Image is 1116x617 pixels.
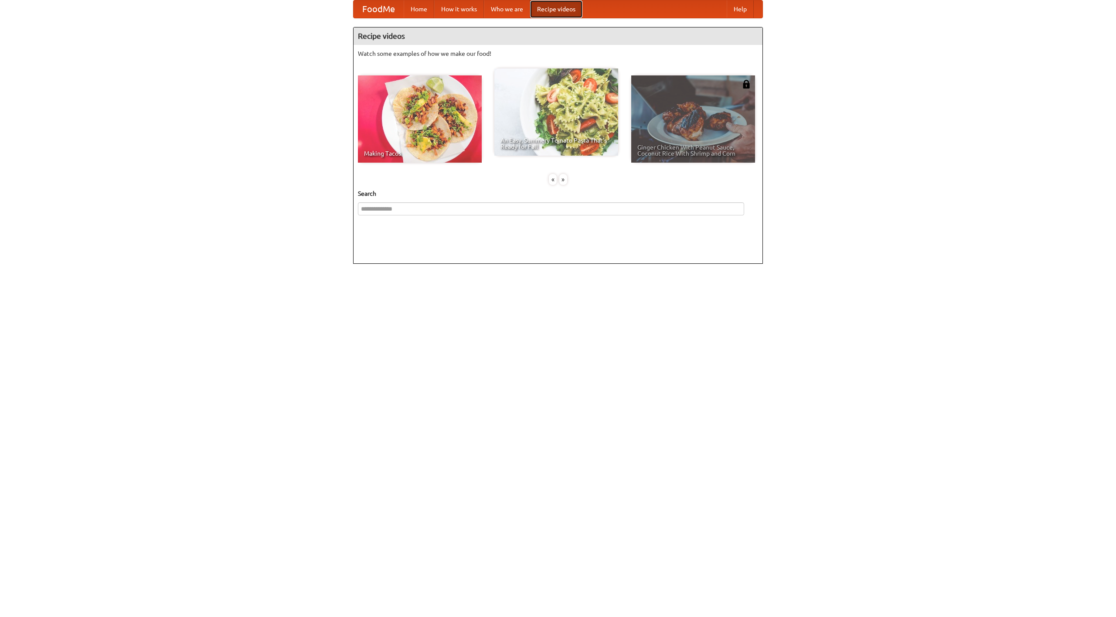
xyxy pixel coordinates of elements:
span: An Easy, Summery Tomato Pasta That's Ready for Fall [500,137,612,150]
a: Help [727,0,754,18]
h5: Search [358,189,758,198]
a: An Easy, Summery Tomato Pasta That's Ready for Fall [494,68,618,156]
a: Home [404,0,434,18]
a: FoodMe [354,0,404,18]
a: Making Tacos [358,75,482,163]
span: Making Tacos [364,150,476,157]
img: 483408.png [742,80,751,89]
p: Watch some examples of how we make our food! [358,49,758,58]
h4: Recipe videos [354,27,762,45]
div: « [549,174,557,185]
div: » [559,174,567,185]
a: Who we are [484,0,530,18]
a: Recipe videos [530,0,582,18]
a: How it works [434,0,484,18]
